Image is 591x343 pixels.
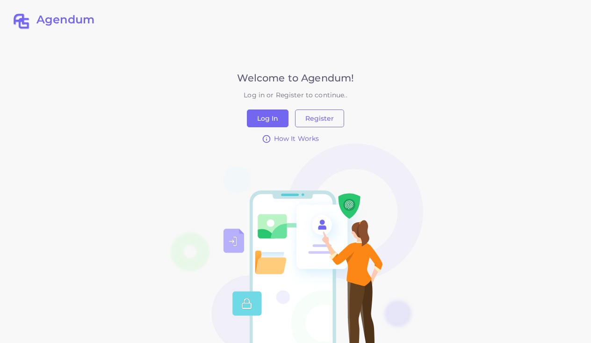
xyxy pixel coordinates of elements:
div: Log in or Register to continue.. [168,90,423,100]
button: Register [295,109,344,127]
h3: Welcome to Agendum! [168,72,423,84]
span: How It Works [274,134,319,143]
a: Agendum [13,13,94,30]
h2: Agendum [36,13,94,27]
a: How It Works [168,134,413,143]
button: Log In [247,109,288,127]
